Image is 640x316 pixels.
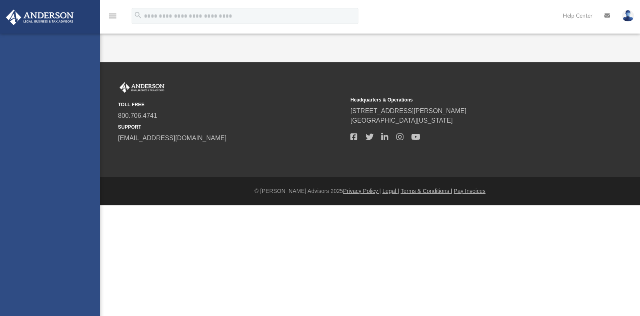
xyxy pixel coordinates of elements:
small: SUPPORT [118,123,345,131]
i: search [134,11,142,20]
i: menu [108,11,118,21]
img: Anderson Advisors Platinum Portal [118,82,166,93]
a: Privacy Policy | [343,188,381,194]
a: menu [108,15,118,21]
small: Headquarters & Operations [350,96,577,103]
img: Anderson Advisors Platinum Portal [4,10,76,25]
a: Legal | [382,188,399,194]
a: [STREET_ADDRESS][PERSON_NAME] [350,107,466,114]
small: TOLL FREE [118,101,345,108]
div: © [PERSON_NAME] Advisors 2025 [100,187,640,195]
a: Pay Invoices [454,188,485,194]
a: [EMAIL_ADDRESS][DOMAIN_NAME] [118,135,226,141]
img: User Pic [622,10,634,22]
a: 800.706.4741 [118,112,157,119]
a: [GEOGRAPHIC_DATA][US_STATE] [350,117,453,124]
a: Terms & Conditions | [401,188,452,194]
